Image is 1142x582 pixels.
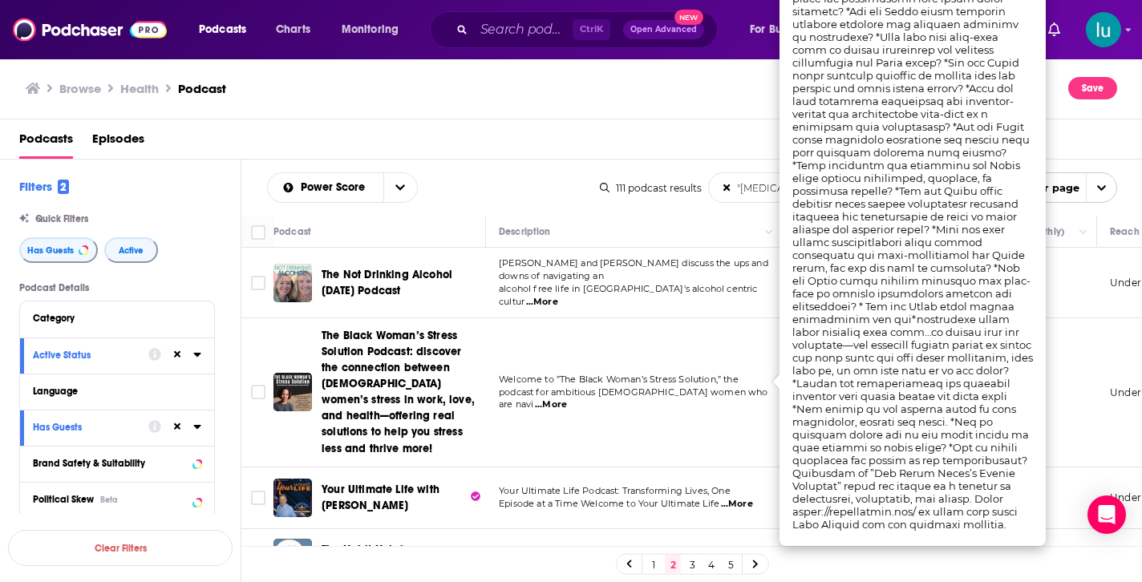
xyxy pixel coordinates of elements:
div: Description [499,222,550,241]
img: The Habit Hub for Autoimmune Health™️ [273,539,312,577]
div: 111 podcast results [600,182,702,194]
button: open menu [188,17,267,42]
span: Toggle select row [251,385,265,399]
img: Your Ultimate Life with Kellan Fluckiger [273,479,312,517]
button: Brand Safety & Suitability [33,453,201,473]
button: open menu [268,182,383,193]
span: Toggle select row [251,491,265,505]
a: Charts [265,17,320,42]
div: Open Intercom Messenger [1087,495,1126,534]
span: Episode at a Time Welcome to Your Ultimate Life [499,498,719,509]
div: Search podcasts, credits, & more... [445,11,733,48]
a: Episodes [92,126,144,159]
span: ...More [721,498,753,511]
button: Active [104,237,158,263]
img: User Profile [1086,12,1121,47]
div: Category [33,313,191,324]
a: 1 [646,555,662,574]
button: open menu [739,17,833,42]
a: Show notifications dropdown [1042,16,1067,43]
button: Column Actions [1074,223,1093,242]
span: Quick Filters [35,213,88,224]
img: The Black Woman’s Stress Solution Podcast: discover the connection between Black women’s stress i... [273,373,312,411]
a: Podcasts [19,126,73,159]
h1: Health [120,81,159,96]
a: The Black Woman’s Stress Solution Podcast: discover the connection between [DEMOGRAPHIC_DATA] wom... [322,328,480,456]
button: Category [33,308,201,328]
p: Podcast Details [19,282,215,293]
button: open menu [383,173,417,202]
a: Browse [59,81,101,96]
span: alcohol free life in [GEOGRAPHIC_DATA]'s alcohol centric cultur [499,283,758,307]
a: 3 [684,555,700,574]
span: [PERSON_NAME] and [PERSON_NAME] discuss the ups and downs of navigating an [499,257,768,281]
button: Has Guests [33,417,148,437]
span: 2 [58,180,69,194]
button: Save [1068,77,1117,99]
span: ...More [535,398,567,411]
a: 5 [723,555,739,574]
span: Your Ultimate Life Podcast: Transforming Lives, One [499,485,731,496]
span: Logged in as lusodano [1086,12,1121,47]
span: Active [119,246,144,255]
button: open menu [1004,172,1117,203]
a: 2 [665,555,681,574]
button: Column Actions [759,223,779,242]
span: Toggle select row [251,276,265,290]
a: The Habit Hub for [MEDICAL_DATA] Health™️ [322,542,480,574]
a: Your Ultimate Life with [PERSON_NAME] [322,482,480,514]
span: ...More [526,296,558,309]
button: Open AdvancedNew [623,20,704,39]
button: Show profile menu [1086,12,1121,47]
span: Political Skew [33,494,94,505]
h2: Filters [19,179,69,194]
h3: Podcast [178,81,226,96]
span: Your Ultimate Life with [PERSON_NAME] [322,483,439,512]
span: Welcome to ”The Black Woman’s Stress Solution,” the [499,374,739,385]
button: Language [33,381,201,401]
h2: Choose List sort [267,172,418,203]
span: New [674,10,703,25]
img: The Not Drinking Alcohol Today Podcast [273,264,312,302]
input: Search podcasts, credits, & more... [474,17,573,42]
button: Active Status [33,345,148,365]
span: The Habit Hub for [MEDICAL_DATA] Health™ is your go-to [499,545,761,556]
img: Podchaser - Follow, Share and Rate Podcasts [13,14,167,45]
div: Language [33,386,191,397]
span: The Habit Hub for [MEDICAL_DATA] Health™️ [322,543,460,572]
span: Open Advanced [630,26,697,34]
span: podcast for ambitious [DEMOGRAPHIC_DATA] women who are navi [499,386,768,410]
button: Clear Filters [8,530,233,566]
div: Podcast [273,222,311,241]
div: Has Guests [33,422,138,433]
span: Charts [276,18,310,41]
span: Has Guests [27,246,74,255]
span: Ctrl K [573,19,610,40]
button: Has Guests [19,237,98,263]
span: For Business [750,18,813,41]
span: The Not Drinking Alcohol [DATE] Podcast [322,268,452,297]
span: Power Score [301,182,371,193]
a: The Not Drinking Alcohol [DATE] Podcast [322,267,480,299]
a: 4 [703,555,719,574]
div: Beta [100,495,118,505]
button: Political SkewBeta [33,489,201,509]
span: Monitoring [342,18,399,41]
div: Brand Safety & Suitability [33,458,188,469]
button: open menu [330,17,419,42]
span: The Black Woman’s Stress Solution Podcast: discover the connection between [DEMOGRAPHIC_DATA] wom... [322,329,475,455]
div: Active Status [33,350,138,361]
span: Podcasts [199,18,246,41]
